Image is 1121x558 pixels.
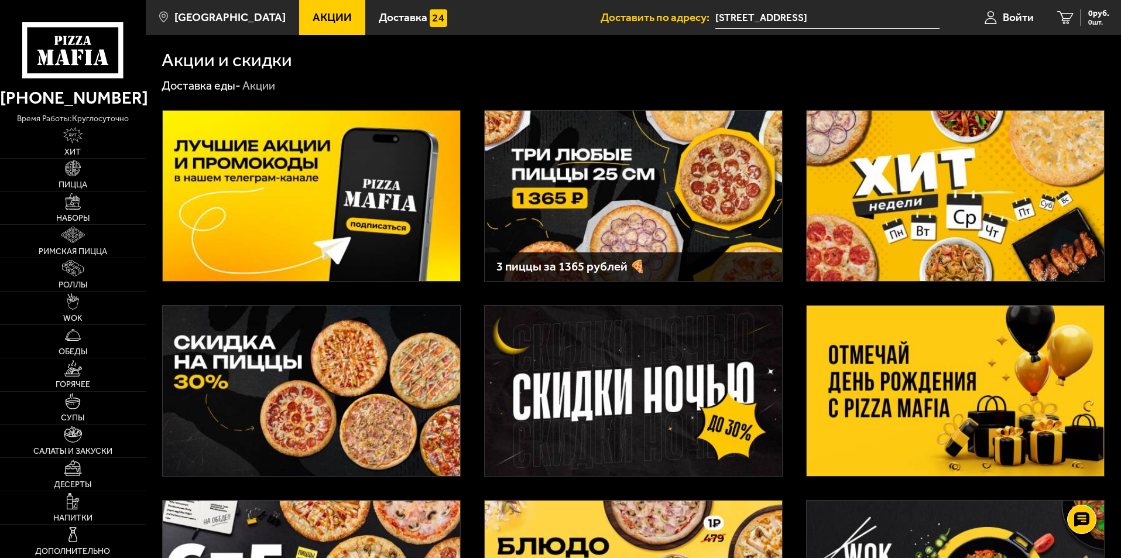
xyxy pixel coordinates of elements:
[56,381,90,389] span: Горячее
[59,348,87,356] span: Обеды
[430,9,447,27] img: 15daf4d41897b9f0e9f617042186c801.svg
[174,12,286,23] span: [GEOGRAPHIC_DATA]
[56,214,90,222] span: Наборы
[61,414,84,422] span: Супы
[162,78,241,93] a: Доставка еды-
[35,547,110,556] span: Дополнительно
[39,248,107,256] span: Римская пицца
[59,181,87,189] span: Пицца
[63,314,83,323] span: WOK
[715,7,940,29] input: Ваш адрес доставки
[496,261,770,273] h3: 3 пиццы за 1365 рублей 🍕
[1088,19,1109,26] span: 0 шт.
[33,447,112,456] span: Салаты и закуски
[1088,9,1109,18] span: 0 руб.
[162,51,292,70] h1: Акции и скидки
[379,12,427,23] span: Доставка
[242,78,275,94] div: Акции
[1003,12,1034,23] span: Войти
[54,481,91,489] span: Десерты
[59,281,87,289] span: Роллы
[64,148,81,156] span: Хит
[484,110,783,282] a: 3 пиццы за 1365 рублей 🍕
[313,12,352,23] span: Акции
[715,7,940,29] span: Санкт-Петербург, набережная Обводного канала, 24
[53,514,92,522] span: Напитки
[601,12,715,23] span: Доставить по адресу:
